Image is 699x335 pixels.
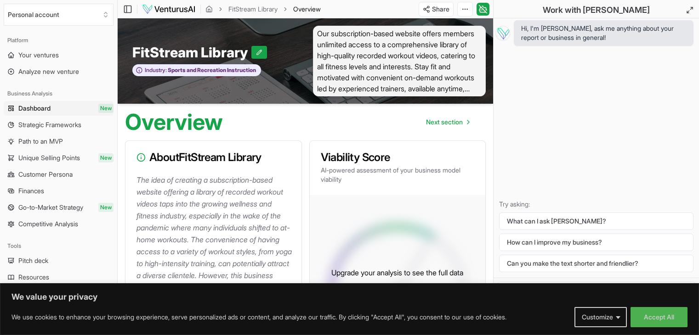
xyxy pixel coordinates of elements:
p: Try asking: [499,200,693,209]
a: Pitch deck [4,253,114,268]
h3: Viability Score [321,152,475,163]
a: Strategic Frameworks [4,117,114,132]
img: Vera [495,26,510,40]
p: We use cookies to enhance your browsing experience, serve personalized ads or content, and analyz... [11,312,506,323]
nav: breadcrumb [205,5,321,14]
span: Dashboard [18,104,51,113]
span: Pitch deck [18,256,48,265]
a: Analyze new venture [4,64,114,79]
span: Overview [293,5,321,14]
div: Platform [4,33,114,48]
span: Industry: [145,67,167,74]
a: Path to an MVP [4,134,114,149]
a: Unique Selling PointsNew [4,151,114,165]
span: Go-to-Market Strategy [18,203,83,212]
span: Path to an MVP [18,137,63,146]
span: Share [432,5,449,14]
img: logo [142,4,196,15]
span: Your ventures [18,50,59,60]
span: Strategic Frameworks [18,120,81,129]
p: Upgrade your analysis to see the full data [331,267,463,278]
button: Customize [574,307,627,327]
a: Go to next page [419,113,477,131]
span: Hi, I'm [PERSON_NAME], ask me anything about your report or business in general! [521,24,686,42]
h1: Overview [125,111,223,133]
p: We value your privacy [11,291,688,302]
button: Accept All [631,307,688,327]
span: New [98,104,114,113]
button: Can you make the text shorter and friendlier? [499,255,693,272]
div: Tools [4,239,114,253]
span: Resources [18,273,49,282]
span: Analyze new venture [18,67,79,76]
button: Share [419,2,454,17]
h3: About FitStream Library [136,152,290,163]
button: What can I ask [PERSON_NAME]? [499,212,693,230]
span: Next section [426,117,463,127]
button: Industry:Sports and Recreation Instruction [132,64,261,77]
a: FitStream Library [228,5,278,14]
span: Finances [18,186,44,195]
span: Customer Persona [18,170,73,179]
a: Resources [4,270,114,285]
span: FitStream Library [132,44,251,61]
a: Finances [4,184,114,198]
p: AI-powered assessment of your business model viability [321,166,475,184]
a: Your ventures [4,48,114,62]
button: Select an organization [4,4,114,26]
a: Go-to-Market StrategyNew [4,200,114,215]
nav: pagination [419,113,477,131]
span: New [98,203,114,212]
a: Customer Persona [4,167,114,182]
a: DashboardNew [4,101,114,116]
span: Sports and Recreation Instruction [167,67,256,74]
span: Unique Selling Points [18,153,80,162]
h2: Work with [PERSON_NAME] [543,4,650,17]
span: New [98,153,114,162]
div: Business Analysis [4,86,114,101]
a: Competitive Analysis [4,217,114,231]
span: Our subscription-based website offers members unlimited access to a comprehensive library of high... [313,26,486,96]
button: How can I improve my business? [499,234,693,251]
span: Competitive Analysis [18,219,78,229]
